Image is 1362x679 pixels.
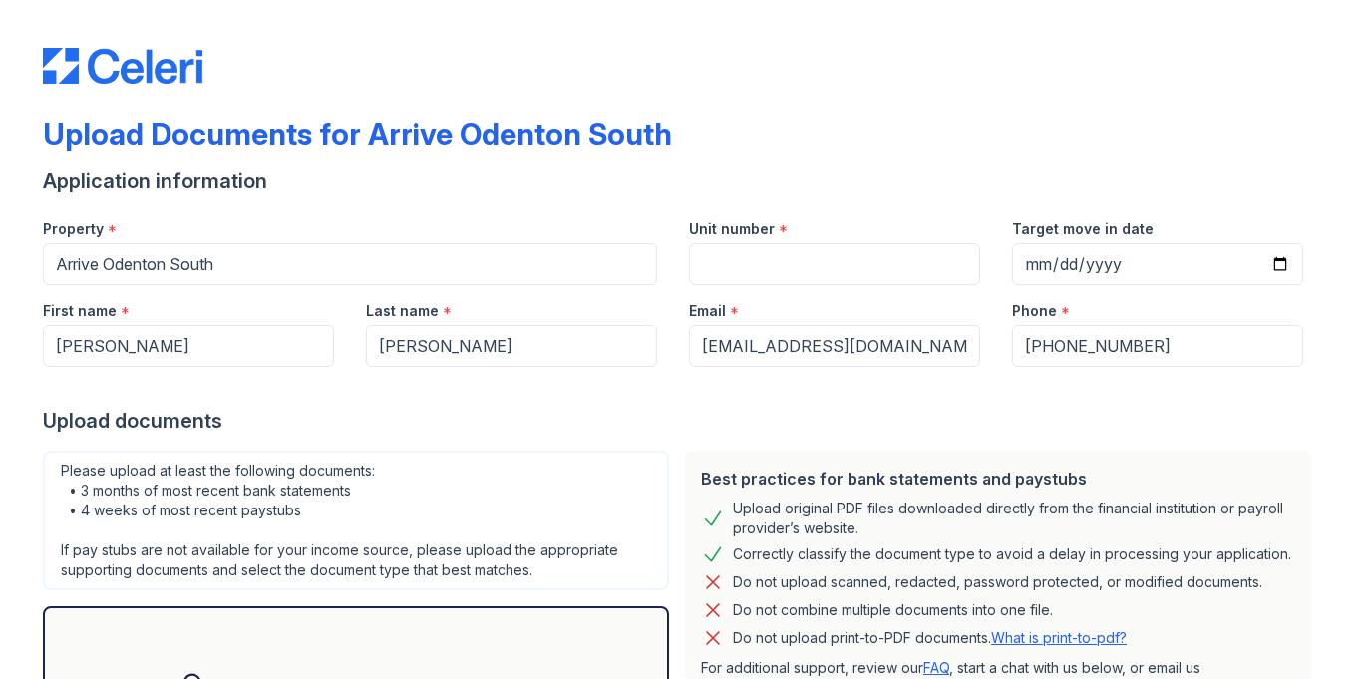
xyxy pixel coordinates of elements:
[43,116,672,152] div: Upload Documents for Arrive Odenton South
[991,629,1127,646] a: What is print-to-pdf?
[1012,301,1057,321] label: Phone
[689,219,775,239] label: Unit number
[733,570,1262,594] div: Do not upload scanned, redacted, password protected, or modified documents.
[689,301,726,321] label: Email
[366,301,439,321] label: Last name
[43,301,117,321] label: First name
[43,451,669,590] div: Please upload at least the following documents: • 3 months of most recent bank statements • 4 wee...
[733,598,1053,622] div: Do not combine multiple documents into one file.
[733,542,1291,566] div: Correctly classify the document type to avoid a delay in processing your application.
[733,628,1127,648] p: Do not upload print-to-PDF documents.
[43,48,202,84] img: CE_Logo_Blue-a8612792a0a2168367f1c8372b55b34899dd931a85d93a1a3d3e32e68fde9ad4.png
[43,407,1319,435] div: Upload documents
[701,467,1295,491] div: Best practices for bank statements and paystubs
[1012,219,1154,239] label: Target move in date
[43,219,104,239] label: Property
[923,659,949,676] a: FAQ
[733,499,1295,538] div: Upload original PDF files downloaded directly from the financial institution or payroll provider’...
[43,168,1319,195] div: Application information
